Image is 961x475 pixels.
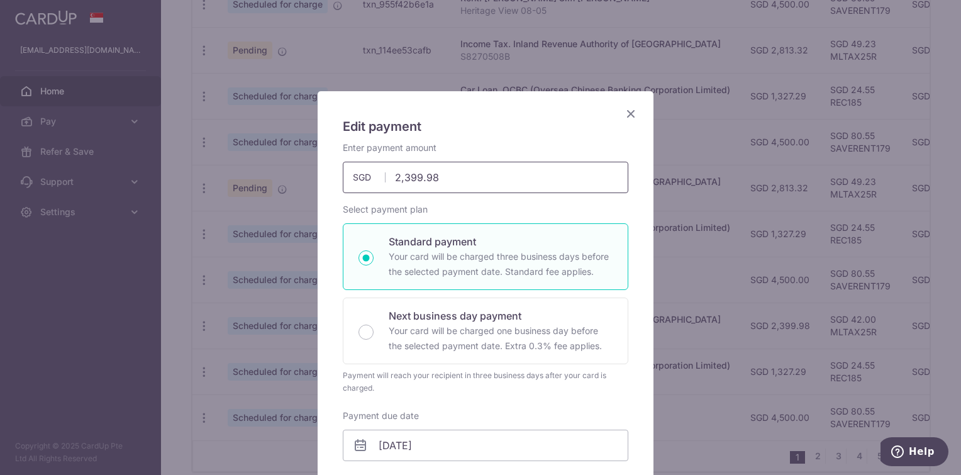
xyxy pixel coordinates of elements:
button: Close [623,106,638,121]
span: SGD [353,171,386,184]
input: DD / MM / YYYY [343,430,628,461]
p: Your card will be charged three business days before the selected payment date. Standard fee appl... [389,249,613,279]
label: Payment due date [343,410,419,422]
p: Next business day payment [389,308,613,323]
input: 0.00 [343,162,628,193]
h5: Edit payment [343,116,628,137]
div: Payment will reach your recipient in three business days after your card is charged. [343,369,628,394]
p: Standard payment [389,234,613,249]
label: Enter payment amount [343,142,436,154]
iframe: Opens a widget where you can find more information [880,437,948,469]
p: Your card will be charged one business day before the selected payment date. Extra 0.3% fee applies. [389,323,613,354]
label: Select payment plan [343,203,428,216]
